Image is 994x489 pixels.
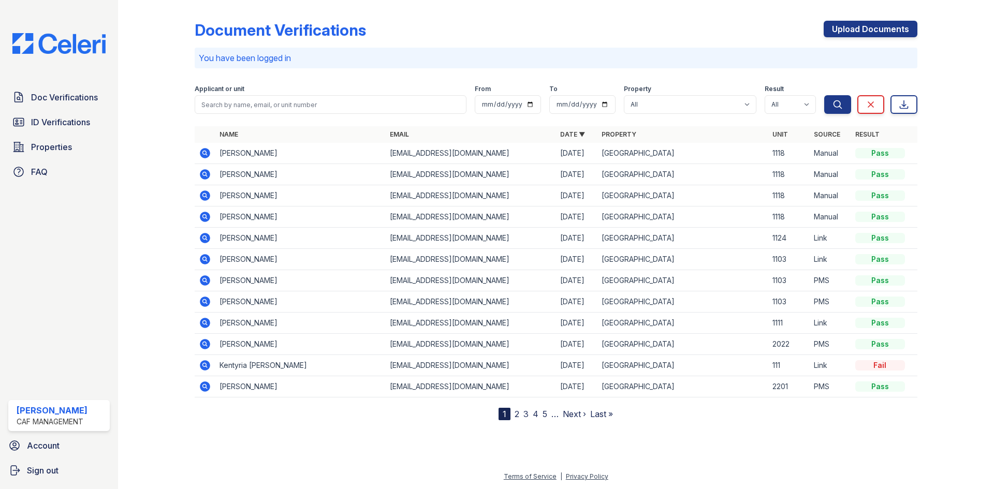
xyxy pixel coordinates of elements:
[556,270,597,291] td: [DATE]
[624,85,651,93] label: Property
[551,408,559,420] span: …
[855,381,905,392] div: Pass
[386,143,556,164] td: [EMAIL_ADDRESS][DOMAIN_NAME]
[8,112,110,132] a: ID Verifications
[855,254,905,264] div: Pass
[215,334,386,355] td: [PERSON_NAME]
[855,212,905,222] div: Pass
[8,137,110,157] a: Properties
[810,334,851,355] td: PMS
[543,409,547,419] a: 5
[515,409,519,419] a: 2
[556,143,597,164] td: [DATE]
[810,185,851,206] td: Manual
[590,409,613,419] a: Last »
[4,435,114,456] a: Account
[855,360,905,371] div: Fail
[597,270,768,291] td: [GEOGRAPHIC_DATA]
[810,206,851,228] td: Manual
[386,313,556,334] td: [EMAIL_ADDRESS][DOMAIN_NAME]
[220,130,238,138] a: Name
[597,249,768,270] td: [GEOGRAPHIC_DATA]
[556,249,597,270] td: [DATE]
[768,185,810,206] td: 1118
[533,409,538,419] a: 4
[549,85,558,93] label: To
[215,355,386,376] td: Kentyria [PERSON_NAME]
[560,130,585,138] a: Date ▼
[8,87,110,108] a: Doc Verifications
[386,355,556,376] td: [EMAIL_ADDRESS][DOMAIN_NAME]
[810,313,851,334] td: Link
[499,408,510,420] div: 1
[810,228,851,249] td: Link
[768,228,810,249] td: 1124
[556,291,597,313] td: [DATE]
[195,85,244,93] label: Applicant or unit
[768,291,810,313] td: 1103
[556,334,597,355] td: [DATE]
[597,185,768,206] td: [GEOGRAPHIC_DATA]
[195,95,466,114] input: Search by name, email, or unit number
[4,460,114,481] a: Sign out
[810,355,851,376] td: Link
[597,164,768,185] td: [GEOGRAPHIC_DATA]
[475,85,491,93] label: From
[556,206,597,228] td: [DATE]
[386,291,556,313] td: [EMAIL_ADDRESS][DOMAIN_NAME]
[8,161,110,182] a: FAQ
[386,249,556,270] td: [EMAIL_ADDRESS][DOMAIN_NAME]
[768,270,810,291] td: 1103
[810,164,851,185] td: Manual
[768,376,810,397] td: 2201
[556,228,597,249] td: [DATE]
[597,334,768,355] td: [GEOGRAPHIC_DATA]
[31,166,48,178] span: FAQ
[768,313,810,334] td: 1111
[27,464,59,477] span: Sign out
[566,472,608,480] a: Privacy Policy
[855,190,905,201] div: Pass
[215,143,386,164] td: [PERSON_NAME]
[768,143,810,164] td: 1118
[556,376,597,397] td: [DATE]
[199,52,913,64] p: You have been logged in
[768,355,810,376] td: 111
[597,355,768,376] td: [GEOGRAPHIC_DATA]
[27,439,60,452] span: Account
[523,409,529,419] a: 3
[768,206,810,228] td: 1118
[855,318,905,328] div: Pass
[195,21,366,39] div: Document Verifications
[814,130,840,138] a: Source
[4,33,114,54] img: CE_Logo_Blue-a8612792a0a2168367f1c8372b55b34899dd931a85d93a1a3d3e32e68fde9ad4.png
[597,206,768,228] td: [GEOGRAPHIC_DATA]
[597,228,768,249] td: [GEOGRAPHIC_DATA]
[215,376,386,397] td: [PERSON_NAME]
[810,376,851,397] td: PMS
[556,355,597,376] td: [DATE]
[386,376,556,397] td: [EMAIL_ADDRESS][DOMAIN_NAME]
[504,472,557,480] a: Terms of Service
[855,169,905,180] div: Pass
[855,275,905,286] div: Pass
[390,130,409,138] a: Email
[768,164,810,185] td: 1118
[386,185,556,206] td: [EMAIL_ADDRESS][DOMAIN_NAME]
[215,164,386,185] td: [PERSON_NAME]
[824,21,917,37] a: Upload Documents
[602,130,636,138] a: Property
[556,164,597,185] td: [DATE]
[215,185,386,206] td: [PERSON_NAME]
[560,472,562,480] div: |
[597,291,768,313] td: [GEOGRAPHIC_DATA]
[215,313,386,334] td: [PERSON_NAME]
[810,249,851,270] td: Link
[768,334,810,355] td: 2022
[215,270,386,291] td: [PERSON_NAME]
[556,185,597,206] td: [DATE]
[556,313,597,334] td: [DATE]
[768,249,810,270] td: 1103
[765,85,784,93] label: Result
